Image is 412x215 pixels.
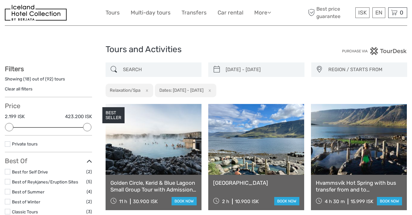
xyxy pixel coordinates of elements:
[12,199,40,204] a: Best of Winter
[172,197,197,205] a: book now
[131,8,171,17] a: Multi-day tours
[5,113,25,120] label: 2.199 ISK
[65,113,92,120] label: 423.200 ISK
[86,168,92,175] span: (2)
[12,141,38,146] a: Private tours
[372,7,385,18] div: EN
[351,199,373,204] div: 15.999 ISK
[5,5,67,21] img: 481-8f989b07-3259-4bb0-90ed-3da368179bdc_logo_small.jpg
[119,199,127,204] span: 11 h
[110,88,140,93] h2: Relaxation/Spa
[87,188,92,195] span: (4)
[254,8,271,17] a: More
[316,180,402,193] a: Hvammsvík Hot Spring with bus transfer from and to [GEOGRAPHIC_DATA]
[86,198,92,205] span: (2)
[106,8,120,17] a: Tours
[325,199,345,204] span: 4 h 30 m
[25,76,30,82] label: 18
[110,180,197,193] a: Golden Circle, Kerid & Blue Lagoon Small Group Tour with Admission Ticket
[213,180,299,186] a: [GEOGRAPHIC_DATA]
[141,87,150,94] button: x
[218,8,243,17] a: Car rental
[120,64,199,75] input: SEARCH
[12,169,48,174] a: Best for Self Drive
[223,64,301,75] input: SELECT DATES
[222,199,229,204] span: 2 h
[106,44,307,55] h1: Tours and Activities
[204,87,213,94] button: x
[399,9,404,16] span: 0
[133,199,158,204] div: 30.900 ISK
[182,8,207,17] a: Transfers
[12,179,78,184] a: Best of Reykjanes/Eruption Sites
[5,76,92,86] div: Showing ( ) out of ( ) tours
[12,209,38,214] a: Classic Tours
[47,76,52,82] label: 92
[5,86,33,91] a: Clear all filters
[307,5,354,20] span: Best price guarantee
[377,197,402,205] a: book now
[159,88,203,93] h2: Dates: [DATE] - [DATE]
[325,64,404,75] button: REGION / STARTS FROM
[342,47,407,55] img: PurchaseViaTourDesk.png
[12,189,44,194] a: Best of Summer
[102,107,125,123] div: BEST SELLER
[5,102,92,110] h3: Price
[235,199,259,204] div: 10.900 ISK
[5,157,92,165] h3: Best Of
[274,197,299,205] a: book now
[5,65,24,73] strong: Filters
[358,9,367,16] span: ISK
[86,178,92,185] span: (5)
